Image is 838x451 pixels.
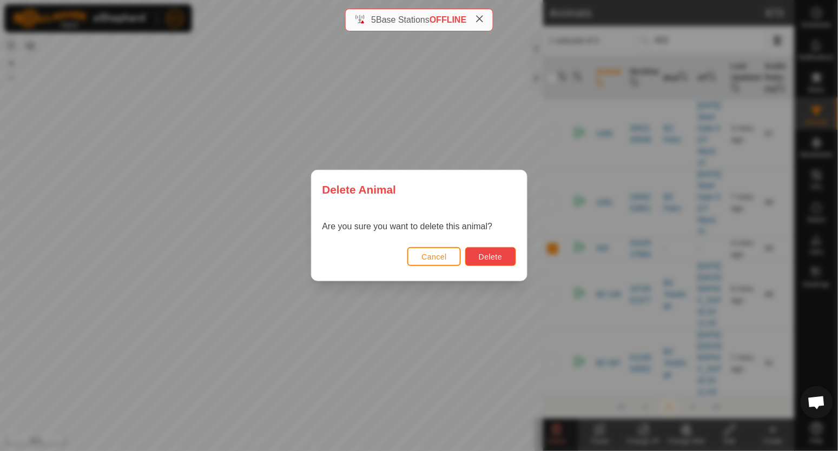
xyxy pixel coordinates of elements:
[312,170,527,209] div: Delete Animal
[322,222,493,231] span: Are you sure you want to delete this animal?
[371,15,376,24] span: 5
[376,15,430,24] span: Base Stations
[801,386,833,419] a: Open chat
[465,247,516,266] button: Delete
[421,253,447,261] span: Cancel
[407,247,461,266] button: Cancel
[479,253,502,261] span: Delete
[430,15,466,24] span: OFFLINE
